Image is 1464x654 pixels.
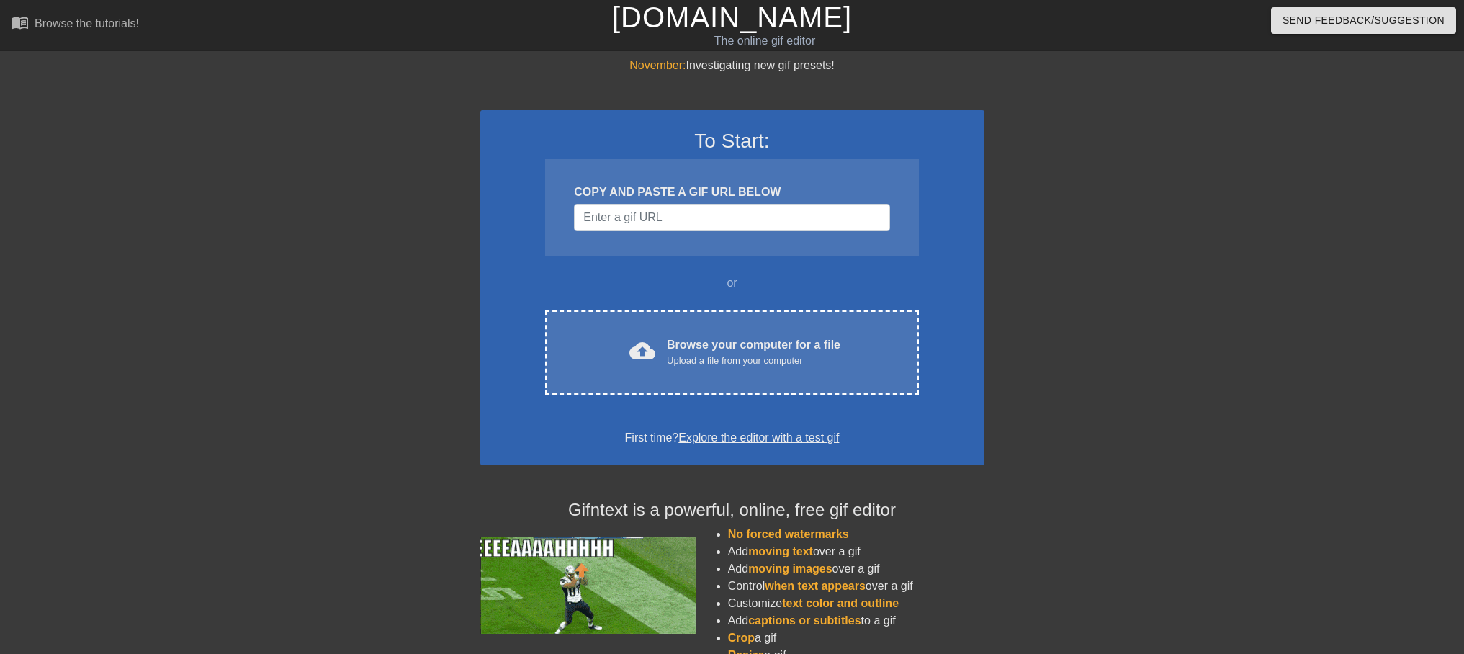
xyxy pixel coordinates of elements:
[748,614,861,627] span: captions or subtitles
[612,1,852,33] a: [DOMAIN_NAME]
[748,563,832,575] span: moving images
[574,204,889,231] input: Username
[480,500,984,521] h4: Gifntext is a powerful, online, free gif editor
[480,57,984,74] div: Investigating new gif presets!
[667,336,840,368] div: Browse your computer for a file
[35,17,139,30] div: Browse the tutorials!
[629,338,655,364] span: cloud_upload
[728,543,984,560] li: Add over a gif
[748,545,813,557] span: moving text
[499,429,966,447] div: First time?
[495,32,1035,50] div: The online gif editor
[629,59,686,71] span: November:
[12,14,29,31] span: menu_book
[518,274,947,292] div: or
[499,129,966,153] h3: To Start:
[667,354,840,368] div: Upload a file from your computer
[728,578,984,595] li: Control over a gif
[728,528,849,540] span: No forced watermarks
[12,14,139,36] a: Browse the tutorials!
[1283,12,1445,30] span: Send Feedback/Suggestion
[728,595,984,612] li: Customize
[728,560,984,578] li: Add over a gif
[728,612,984,630] li: Add to a gif
[782,597,899,609] span: text color and outline
[480,537,696,634] img: football_small.gif
[678,431,839,444] a: Explore the editor with a test gif
[765,580,866,592] span: when text appears
[1271,7,1456,34] button: Send Feedback/Suggestion
[574,184,889,201] div: COPY AND PASTE A GIF URL BELOW
[728,630,984,647] li: a gif
[728,632,755,644] span: Crop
